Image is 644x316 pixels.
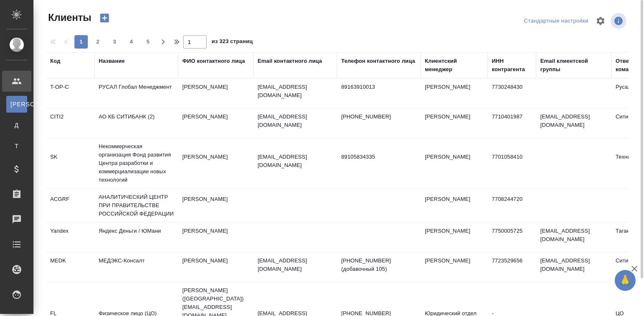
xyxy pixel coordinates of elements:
p: [EMAIL_ADDRESS][DOMAIN_NAME] [258,113,333,129]
td: 7723529656 [488,252,536,282]
span: Настроить таблицу [590,11,611,31]
button: 4 [125,35,138,49]
button: 🙏 [615,270,636,291]
td: [PERSON_NAME] [178,223,253,252]
td: МЕДЭКС-Консалт [95,252,178,282]
td: [PERSON_NAME] [421,79,488,108]
span: 3 [108,38,121,46]
button: 3 [108,35,121,49]
td: Яндекс Деньги / ЮМани [95,223,178,252]
td: 7750005725 [488,223,536,252]
div: Клиентский менеджер [425,57,483,74]
a: Д [6,117,27,134]
p: [EMAIL_ADDRESS][DOMAIN_NAME] [258,83,333,100]
span: из 323 страниц [212,36,253,49]
p: 89105834335 [341,153,417,161]
td: [PERSON_NAME] [421,252,488,282]
td: Yandex [46,223,95,252]
div: Email контактного лица [258,57,322,65]
p: [EMAIL_ADDRESS][DOMAIN_NAME] [258,153,333,170]
td: 7710401987 [488,108,536,138]
div: Email клиентской группы [540,57,607,74]
td: ACGRF [46,191,95,220]
button: 5 [141,35,155,49]
p: [PHONE_NUMBER] (добавочный 105) [341,257,417,273]
span: Клиенты [46,11,91,24]
div: Код [50,57,60,65]
td: [EMAIL_ADDRESS][DOMAIN_NAME] [536,108,611,138]
span: [PERSON_NAME] [10,100,23,108]
button: 2 [91,35,105,49]
td: 7701058410 [488,149,536,178]
td: Некоммерческая организация Фонд развития Центра разработки и коммерциализации новых технологий [95,138,178,188]
span: 5 [141,38,155,46]
td: [EMAIL_ADDRESS][DOMAIN_NAME] [536,223,611,252]
p: 89163910013 [341,83,417,91]
span: Д [10,121,23,129]
td: АО КБ СИТИБАНК (2) [95,108,178,138]
div: Телефон контактного лица [341,57,415,65]
td: [PERSON_NAME] [421,223,488,252]
td: [PERSON_NAME] [178,149,253,178]
p: [EMAIL_ADDRESS][DOMAIN_NAME] [258,257,333,273]
div: ФИО контактного лица [182,57,245,65]
div: ИНН контрагента [492,57,532,74]
div: split button [522,15,590,28]
span: 2 [91,38,105,46]
span: Посмотреть информацию [611,13,628,29]
td: [PERSON_NAME] [178,191,253,220]
td: MEDK [46,252,95,282]
td: CITI2 [46,108,95,138]
td: [PERSON_NAME] [421,108,488,138]
td: 7730248430 [488,79,536,108]
a: [PERSON_NAME] [6,96,27,113]
td: [PERSON_NAME] [178,108,253,138]
div: Название [99,57,125,65]
td: [PERSON_NAME] [178,79,253,108]
p: [PHONE_NUMBER] [341,113,417,121]
button: Создать [95,11,115,25]
td: [PERSON_NAME] [421,149,488,178]
a: Т [6,138,27,154]
td: T-OP-C [46,79,95,108]
span: 🙏 [618,272,632,289]
td: SK [46,149,95,178]
td: АНАЛИТИЧЕСКИЙ ЦЕНТР ПРИ ПРАВИТЕЛЬСТВЕ РОССИЙСКОЙ ФЕДЕРАЦИИ [95,189,178,222]
td: РУСАЛ Глобал Менеджмент [95,79,178,108]
td: [EMAIL_ADDRESS][DOMAIN_NAME] [536,252,611,282]
td: 7708244720 [488,191,536,220]
span: Т [10,142,23,150]
td: [PERSON_NAME] [178,252,253,282]
span: 4 [125,38,138,46]
td: [PERSON_NAME] [421,191,488,220]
